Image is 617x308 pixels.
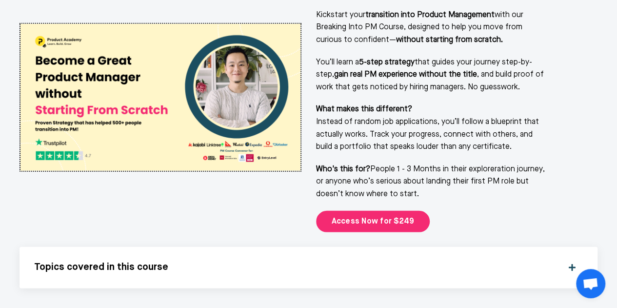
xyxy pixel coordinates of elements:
p: Instead of random job applications, you’ll follow a blueprint that actually works. Track your pro... [316,103,549,153]
strong: transition into Product Management [365,11,495,19]
strong: 5-step strategy [359,59,415,66]
div: Open chat [576,269,605,298]
h5: Topics covered in this course [34,262,557,273]
strong: gain real PM experience without the title [334,71,477,79]
p: People 1 - 3 Months in their exploreration journey, or anyone who’s serious about landing their f... [316,164,549,201]
strong: What makes this different? [316,105,412,113]
p: You’ll learn a that guides your journey step-by-step, , and build proof of work that gets noticed... [316,57,549,94]
p: Kickstart your with our Breaking Into PM Course, designed to help you move from curious to confid... [316,9,549,47]
strong: Who's this for? [316,165,370,173]
strong: without starting from scratch. [396,36,503,44]
a: Access Now for $249 [316,211,430,232]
